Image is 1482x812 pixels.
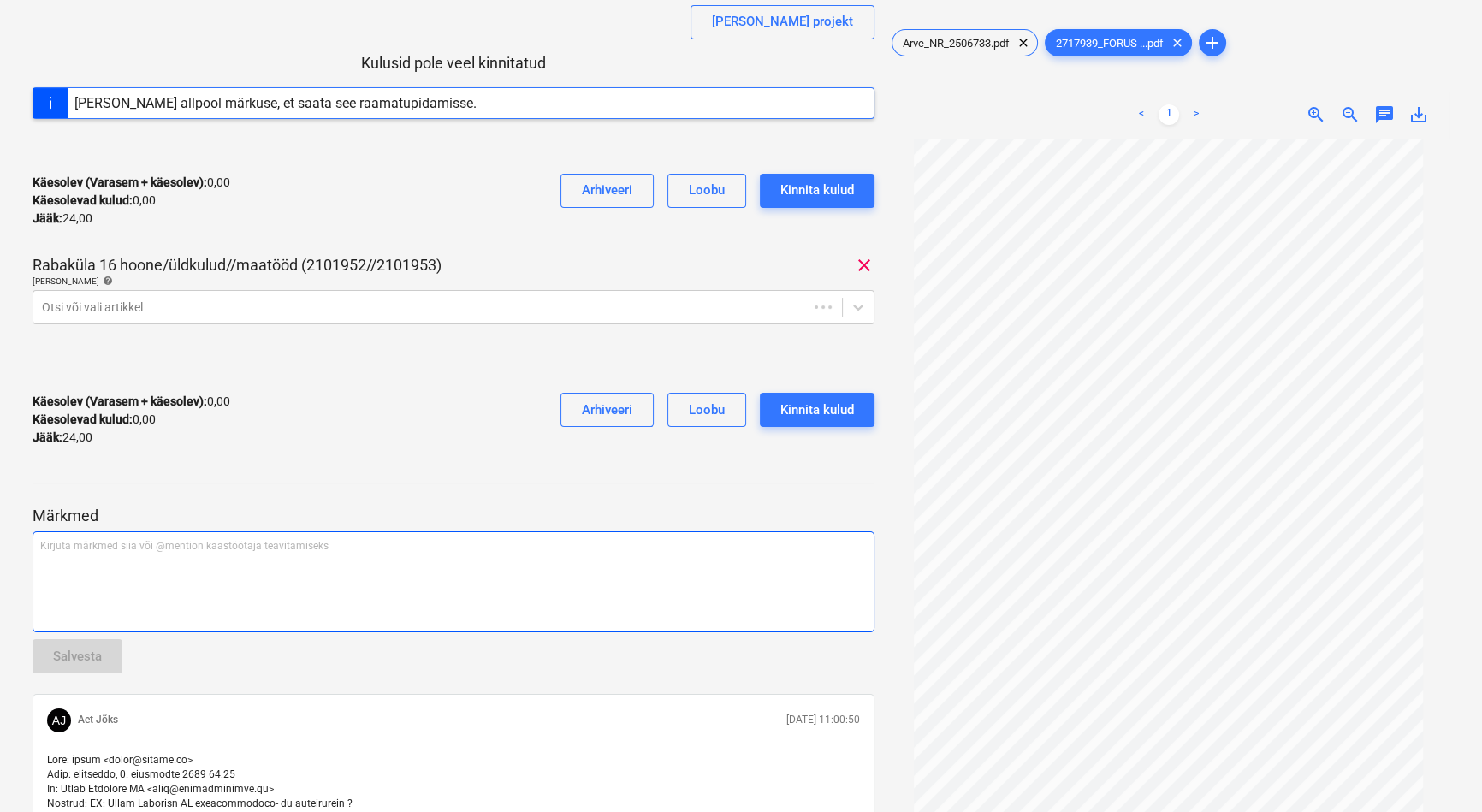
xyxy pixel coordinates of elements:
span: zoom_in [1306,104,1326,125]
strong: Käesolevad kulud : [33,412,133,426]
button: [PERSON_NAME] projekt [691,5,874,39]
div: [PERSON_NAME] allpool märkuse, et saata see raamatupidamisse. [74,95,477,111]
span: AJ [52,714,66,727]
p: 0,00 [33,174,230,192]
div: Kinnita kulud [780,179,854,201]
span: help [99,276,113,286]
p: Märkmed [33,506,874,526]
div: [PERSON_NAME] [33,276,874,287]
p: Kulusid pole veel kinnitatud [33,53,874,74]
span: Arve_NR_2506733.pdf [892,37,1020,50]
a: Previous page [1131,104,1152,125]
p: 0,00 [33,192,156,210]
strong: Käesolevad kulud : [33,193,133,207]
iframe: Chat Widget [1396,730,1482,812]
p: 0,00 [33,393,230,411]
div: Aet Jõks [47,708,71,732]
div: Kinnita kulud [780,399,854,421]
span: clear [854,255,874,276]
p: Aet Jõks [78,713,118,727]
span: add [1202,33,1223,53]
strong: Käesolev (Varasem + käesolev) : [33,175,207,189]
span: clear [1013,33,1034,53]
div: Arhiveeri [582,179,632,201]
div: Loobu [689,399,725,421]
strong: Käesolev (Varasem + käesolev) : [33,394,207,408]
a: Page 1 is your current page [1159,104,1179,125]
div: Arve_NR_2506733.pdf [892,29,1038,56]
div: Loobu [689,179,725,201]
button: Loobu [667,174,746,208]
div: 2717939_FORUS ...pdf [1045,29,1192,56]
button: Loobu [667,393,746,427]
button: Kinnita kulud [760,393,874,427]
p: 24,00 [33,210,92,228]
a: Next page [1186,104,1206,125]
div: Arhiveeri [582,399,632,421]
div: [PERSON_NAME] projekt [712,10,853,33]
p: [DATE] 11:00:50 [786,713,860,727]
span: save_alt [1408,104,1429,125]
button: Arhiveeri [560,174,654,208]
button: Kinnita kulud [760,174,874,208]
span: clear [1167,33,1188,53]
p: Rabaküla 16 hoone/üldkulud//maatööd (2101952//2101953) [33,255,442,276]
strong: Jääk : [33,211,62,225]
strong: Jääk : [33,430,62,444]
p: 24,00 [33,429,92,447]
p: 0,00 [33,411,156,429]
span: 2717939_FORUS ...pdf [1046,37,1174,50]
span: chat [1374,104,1395,125]
button: Arhiveeri [560,393,654,427]
span: zoom_out [1340,104,1360,125]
